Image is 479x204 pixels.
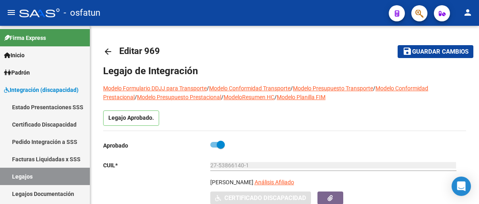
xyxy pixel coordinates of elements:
[4,85,79,94] span: Integración (discapacidad)
[4,51,25,60] span: Inicio
[412,48,469,56] span: Guardar cambios
[398,45,473,58] button: Guardar cambios
[209,85,290,92] a: Modelo Conformidad Transporte
[103,110,159,126] p: Legajo Aprobado.
[277,94,326,100] a: Modelo Planilla FIM
[119,46,160,56] span: Editar 969
[4,68,30,77] span: Padrón
[293,85,373,92] a: Modelo Presupuesto Transporte
[210,192,311,204] button: Certificado Discapacidad
[137,94,221,100] a: Modelo Presupuesto Prestacional
[210,178,253,187] p: [PERSON_NAME]
[64,4,100,22] span: - osfatun
[6,8,16,17] mat-icon: menu
[103,65,466,77] h1: Legajo de Integración
[103,161,210,170] p: CUIL
[452,177,471,196] div: Open Intercom Messenger
[4,33,46,42] span: Firma Express
[463,8,473,17] mat-icon: person
[103,47,113,56] mat-icon: arrow_back
[103,141,210,150] p: Aprobado
[224,94,274,100] a: ModeloResumen HC
[103,85,207,92] a: Modelo Formulario DDJJ para Transporte
[224,195,306,202] span: Certificado Discapacidad
[402,46,412,56] mat-icon: save
[255,179,294,185] span: Análisis Afiliado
